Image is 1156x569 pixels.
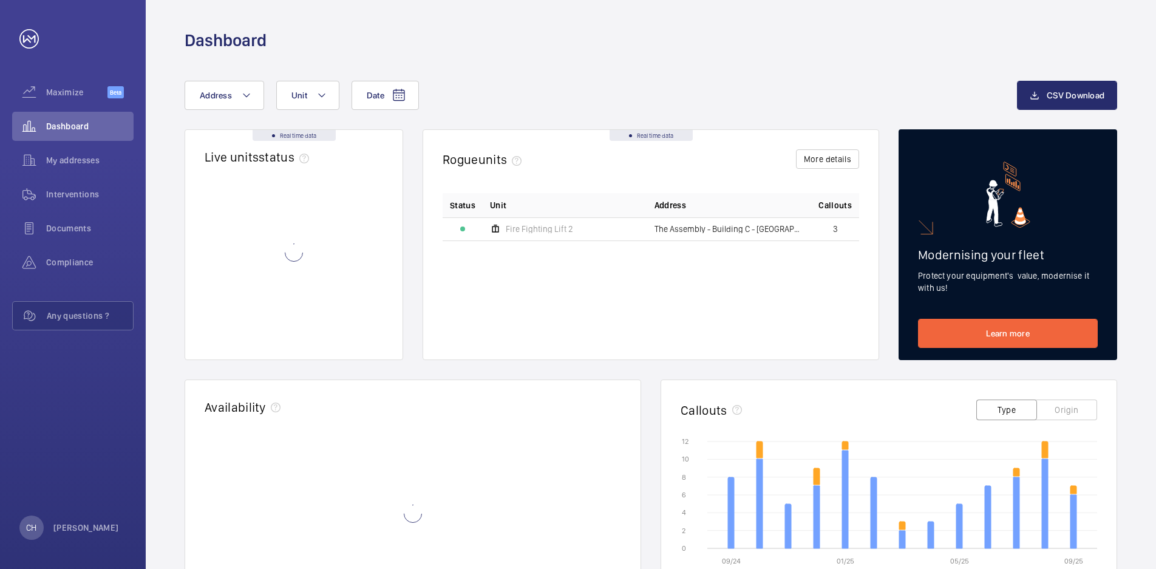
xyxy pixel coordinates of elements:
p: [PERSON_NAME] [53,522,119,534]
button: CSV Download [1017,81,1117,110]
span: Callouts [818,199,852,211]
text: 0 [682,544,686,553]
text: 2 [682,526,685,535]
text: 6 [682,491,686,499]
span: Compliance [46,256,134,268]
h1: Dashboard [185,29,267,52]
span: Address [200,90,232,100]
span: Unit [490,199,506,211]
span: Unit [291,90,307,100]
div: Real time data [610,130,693,141]
button: Type [976,400,1037,420]
span: Interventions [46,188,134,200]
span: Maximize [46,86,107,98]
h2: Rogue [443,152,526,167]
span: My addresses [46,154,134,166]
text: 05/25 [950,557,969,565]
div: Real time data [253,130,336,141]
button: More details [796,149,859,169]
text: 10 [682,455,689,463]
span: The Assembly - Building C - [GEOGRAPHIC_DATA] [654,225,804,233]
span: Date [367,90,384,100]
a: Learn more [918,319,1098,348]
span: 3 [833,225,838,233]
button: Address [185,81,264,110]
img: marketing-card.svg [986,162,1030,228]
p: Status [450,199,475,211]
text: 01/25 [837,557,854,565]
button: Origin [1036,400,1097,420]
span: status [259,149,314,165]
text: 09/25 [1064,557,1083,565]
p: Protect your equipment's value, modernise it with us! [918,270,1098,294]
span: Beta [107,86,124,98]
span: units [478,152,527,167]
text: 4 [682,508,686,517]
span: Address [654,199,686,211]
span: Any questions ? [47,310,133,322]
h2: Live units [205,149,314,165]
button: Date [352,81,419,110]
text: 12 [682,437,688,446]
span: Documents [46,222,134,234]
p: CH [26,522,36,534]
span: CSV Download [1047,90,1104,100]
button: Unit [276,81,339,110]
text: 09/24 [722,557,741,565]
h2: Availability [205,400,266,415]
h2: Modernising your fleet [918,247,1098,262]
h2: Callouts [681,403,727,418]
text: 8 [682,473,686,482]
span: Fire Fighting Lift 2 [506,225,573,233]
span: Dashboard [46,120,134,132]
